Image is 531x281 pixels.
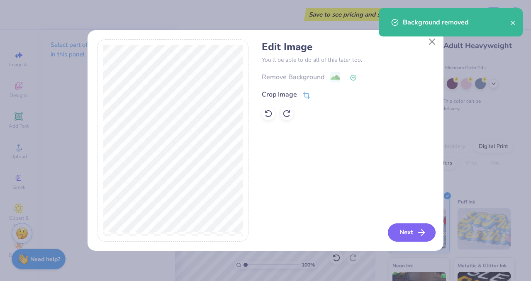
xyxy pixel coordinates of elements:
[262,90,297,99] div: Crop Image
[262,41,434,53] h4: Edit Image
[403,17,510,27] div: Background removed
[510,17,516,27] button: close
[262,56,434,64] p: You’ll be able to do all of this later too.
[388,223,436,242] button: Next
